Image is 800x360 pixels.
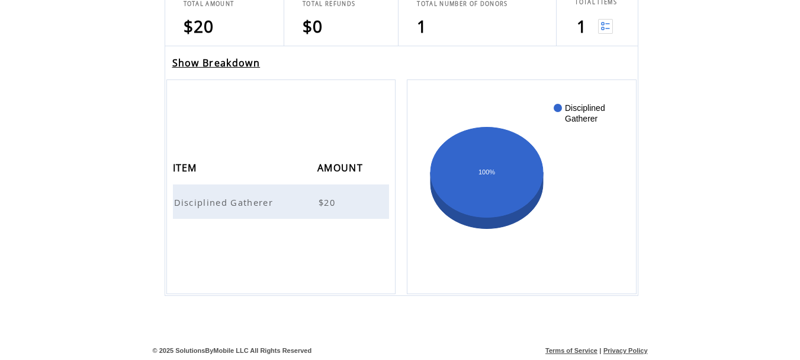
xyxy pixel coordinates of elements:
[577,15,587,37] span: 1
[478,168,495,176] text: 100%
[174,196,277,208] span: Disciplined Gatherer
[603,347,648,354] a: Privacy Policy
[545,347,597,354] a: Terms of Service
[303,15,323,37] span: $0
[153,347,312,354] span: © 2025 SolutionsByMobile LLC All Rights Reserved
[598,19,613,34] img: View list
[173,158,200,180] span: ITEM
[565,103,605,113] text: Disciplined
[565,114,598,123] text: Gatherer
[184,15,214,37] span: $20
[173,164,200,171] a: ITEM
[172,56,261,69] a: Show Breakdown
[317,164,366,171] a: AMOUNT
[425,98,618,276] svg: A chart.
[317,158,366,180] span: AMOUNT
[319,196,338,208] span: $20
[417,15,427,37] span: 1
[599,347,601,354] span: |
[174,196,277,206] a: Disciplined Gatherer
